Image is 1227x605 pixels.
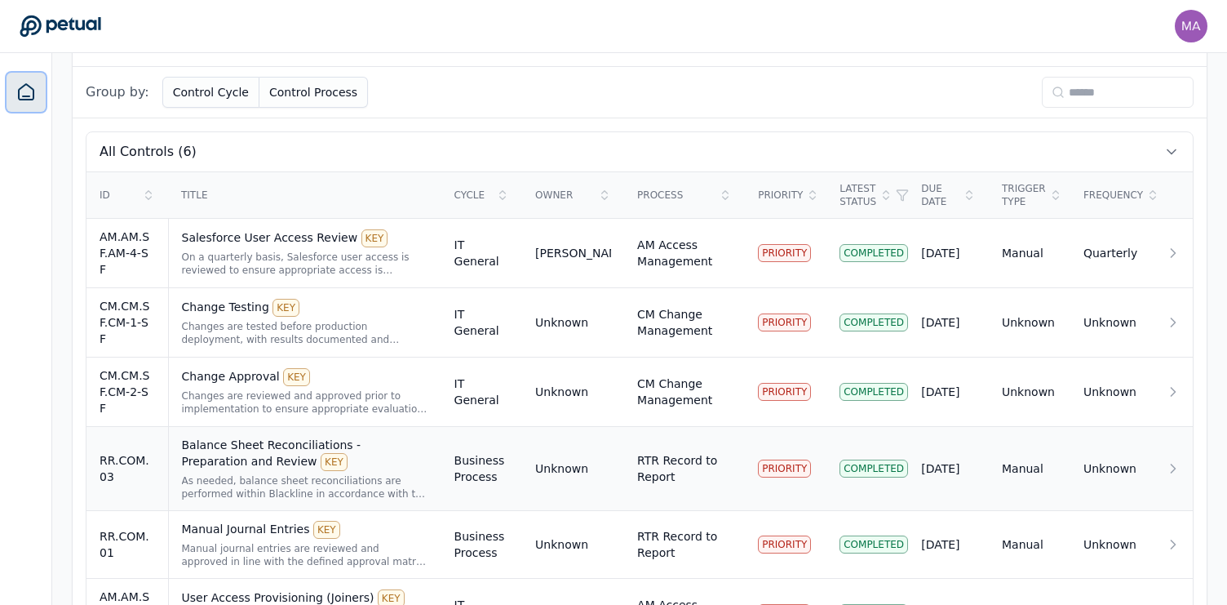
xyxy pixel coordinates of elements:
div: Owner [535,189,611,202]
td: Business Process [441,427,523,511]
div: Latest Status [839,182,895,208]
div: Manual Journal Entries [182,521,428,539]
div: Due Date [921,182,976,208]
div: Cycle [454,189,510,202]
div: PRIORITY [758,536,811,554]
div: RR.COM.03 [100,452,155,485]
td: Unknown [1070,511,1152,579]
div: Manual journal entries are reviewed and approved in line with the defined approval matrix / workf... [182,542,428,568]
div: Changes are reviewed and approved prior to implementation to ensure appropriate evaluation before... [182,389,428,416]
td: Unknown [989,358,1070,427]
div: Unknown [535,460,588,477]
div: Completed [839,536,908,554]
td: IT General [441,288,523,358]
div: Salesforce User Access Review [182,229,428,247]
img: manali.agarwal@arm.com [1175,10,1207,42]
td: Manual [989,427,1070,511]
td: IT General [441,358,523,427]
div: Completed [839,460,908,478]
button: Control Process [259,77,368,108]
div: Priority [758,189,813,202]
td: Manual [989,511,1070,579]
td: Business Process [441,511,523,579]
div: KEY [313,521,340,539]
div: [PERSON_NAME] [535,245,611,261]
div: Completed [839,244,908,262]
td: Unknown [1070,427,1152,511]
div: As needed, balance sheet reconciliations are performed within Blackline in accordance with the Ba... [182,474,428,500]
div: Unknown [535,314,588,331]
td: Manual [989,219,1070,288]
div: KEY [272,299,299,317]
button: Control Cycle [162,77,259,108]
div: PRIORITY [758,460,811,478]
div: PRIORITY [758,244,811,262]
div: Change Testing [182,299,428,317]
div: Trigger Type [1002,182,1057,208]
div: RTR Record to Report [637,452,732,485]
div: ID [100,189,155,202]
div: AM Access Management [637,237,732,269]
div: CM Change Management [637,306,732,339]
button: All Controls (6) [86,132,1193,171]
div: PRIORITY [758,314,811,331]
div: KEY [321,453,348,471]
div: Title [181,189,428,202]
div: [DATE] [921,460,976,477]
span: Group by: [86,82,149,102]
div: [DATE] [921,536,976,553]
div: KEY [283,368,310,386]
div: CM Change Management [637,376,732,408]
div: AM.AM.SF.AM-4-SF [100,229,155,278]
div: [DATE] [921,245,976,261]
td: Unknown [1070,358,1152,427]
div: Change Approval [182,368,428,386]
div: RTR Record to Report [637,528,732,561]
div: Frequency [1083,189,1139,202]
a: Dashboard [7,73,46,112]
div: Completed [839,314,908,331]
div: Changes are tested before production deployment, with results documented and retained for review ... [182,320,428,346]
td: IT General [441,219,523,288]
div: PRIORITY [758,383,811,401]
div: Process [637,189,732,202]
div: Completed [839,383,908,401]
td: Unknown [989,288,1070,358]
div: [DATE] [921,314,976,331]
div: Balance Sheet Reconciliations - Preparation and Review [182,437,428,471]
div: CM.CM.SF.CM-2-SF [100,367,155,416]
div: KEY [361,229,388,247]
div: On a quarterly basis, Salesforce user access is reviewed to ensure appropriate access is maintain... [182,251,428,277]
div: Unknown [535,384,588,400]
span: All Controls (6) [100,142,197,162]
div: CM.CM.SF.CM-1-SF [100,298,155,347]
div: [DATE] [921,384,976,400]
a: Go to Dashboard [20,15,101,38]
td: Unknown [1070,288,1152,358]
div: RR.COM.01 [100,528,155,561]
div: Unknown [535,536,588,553]
td: Quarterly [1070,219,1152,288]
